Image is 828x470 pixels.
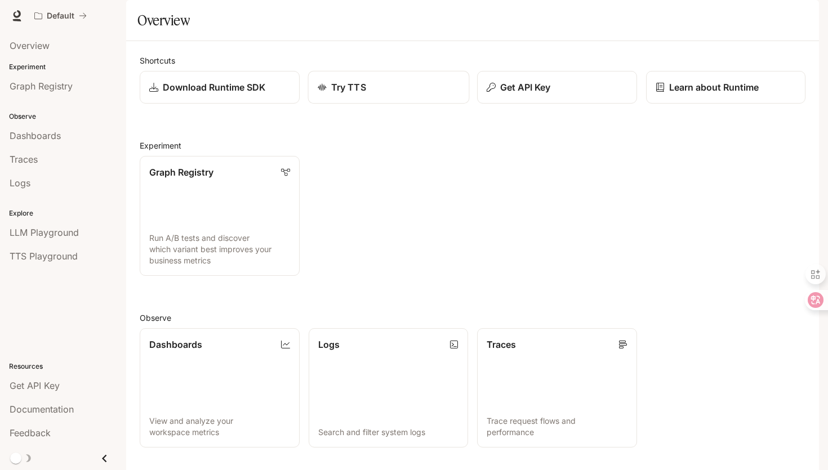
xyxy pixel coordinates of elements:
[669,80,759,94] p: Learn about Runtime
[140,71,300,104] a: Download Runtime SDK
[500,80,550,94] p: Get API Key
[149,165,213,179] p: Graph Registry
[646,71,806,104] a: Learn about Runtime
[140,312,805,324] h2: Observe
[140,156,300,276] a: Graph RegistryRun A/B tests and discover which variant best improves your business metrics
[318,427,459,438] p: Search and filter system logs
[149,232,290,266] p: Run A/B tests and discover which variant best improves your business metrics
[331,80,366,94] p: Try TTS
[149,338,202,351] p: Dashboards
[137,9,190,32] h1: Overview
[140,328,300,448] a: DashboardsView and analyze your workspace metrics
[318,338,340,351] p: Logs
[477,328,637,448] a: TracesTrace request flows and performance
[487,338,516,351] p: Traces
[140,140,805,151] h2: Experiment
[149,415,290,438] p: View and analyze your workspace metrics
[309,328,469,448] a: LogsSearch and filter system logs
[487,415,627,438] p: Trace request flows and performance
[29,5,92,27] button: All workspaces
[308,71,469,104] a: Try TTS
[47,11,74,21] p: Default
[163,80,265,94] p: Download Runtime SDK
[140,55,805,66] h2: Shortcuts
[477,71,637,104] button: Get API Key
